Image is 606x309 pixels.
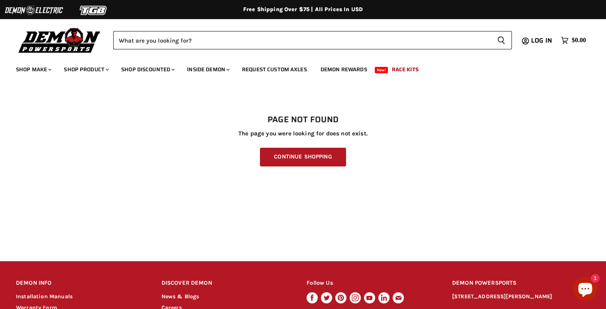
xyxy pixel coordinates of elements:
[452,274,590,293] h2: DEMON POWERSPORTS
[16,26,103,54] img: Demon Powersports
[571,277,600,303] inbox-online-store-chat: Shopify online store chat
[115,61,179,78] a: Shop Discounted
[375,67,388,73] span: New!
[527,37,557,44] a: Log in
[315,61,373,78] a: Demon Rewards
[531,35,552,45] span: Log in
[236,61,313,78] a: Request Custom Axles
[260,148,346,166] a: Continue Shopping
[307,274,437,293] h2: Follow Us
[113,31,491,49] input: Search
[181,61,234,78] a: Inside Demon
[491,31,512,49] button: Search
[572,37,586,44] span: $0.00
[386,61,425,78] a: Race Kits
[16,274,146,293] h2: DEMON INFO
[10,58,584,78] ul: Main menu
[161,293,199,300] a: News & Blogs
[557,35,590,46] a: $0.00
[16,130,590,137] p: The page you were looking for does not exist.
[113,31,512,49] form: Product
[58,61,114,78] a: Shop Product
[161,274,292,293] h2: DISCOVER DEMON
[10,61,56,78] a: Shop Make
[4,3,64,18] img: Demon Electric Logo 2
[64,3,124,18] img: TGB Logo 2
[16,293,73,300] a: Installation Manuals
[452,292,590,301] p: [STREET_ADDRESS][PERSON_NAME]
[16,115,590,125] h1: Page not found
